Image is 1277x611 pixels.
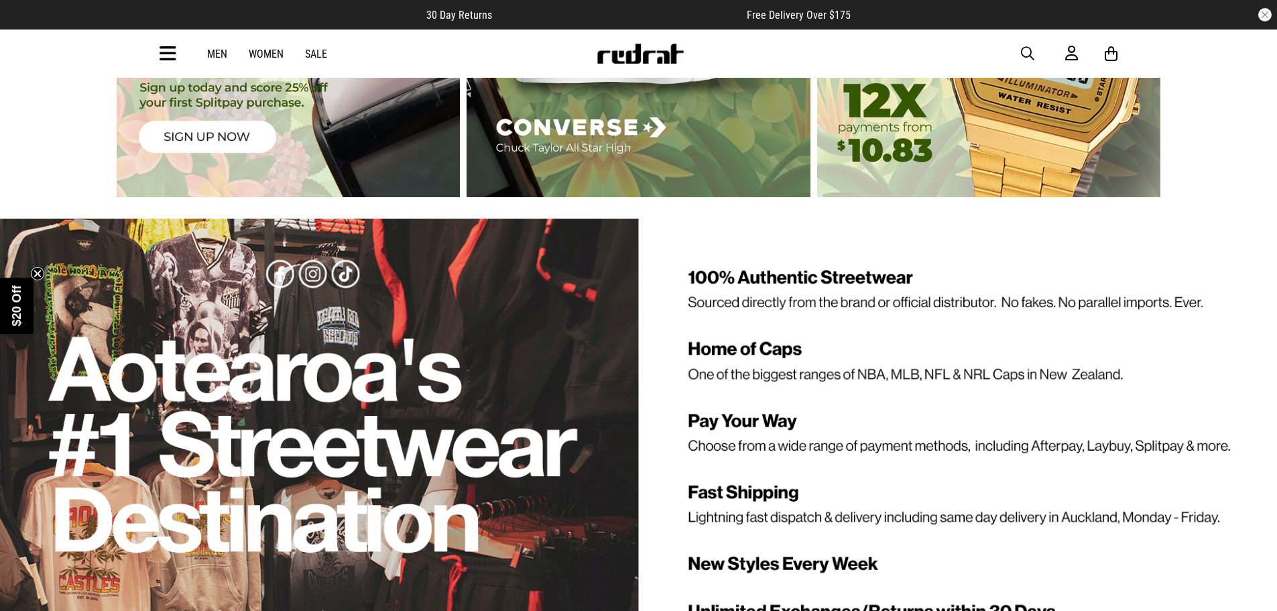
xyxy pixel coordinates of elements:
span: $20 Off [10,285,23,326]
button: Open LiveChat chat widget [11,5,51,46]
span: 30 Day Returns [426,9,492,21]
img: Redrat logo [596,44,684,64]
span: Free Delivery Over $175 [747,9,851,21]
a: Men [207,48,227,60]
a: Sale [305,48,327,60]
iframe: Customer reviews powered by Trustpilot [519,8,720,21]
button: Close teaser [31,267,44,280]
a: Women [249,48,284,60]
